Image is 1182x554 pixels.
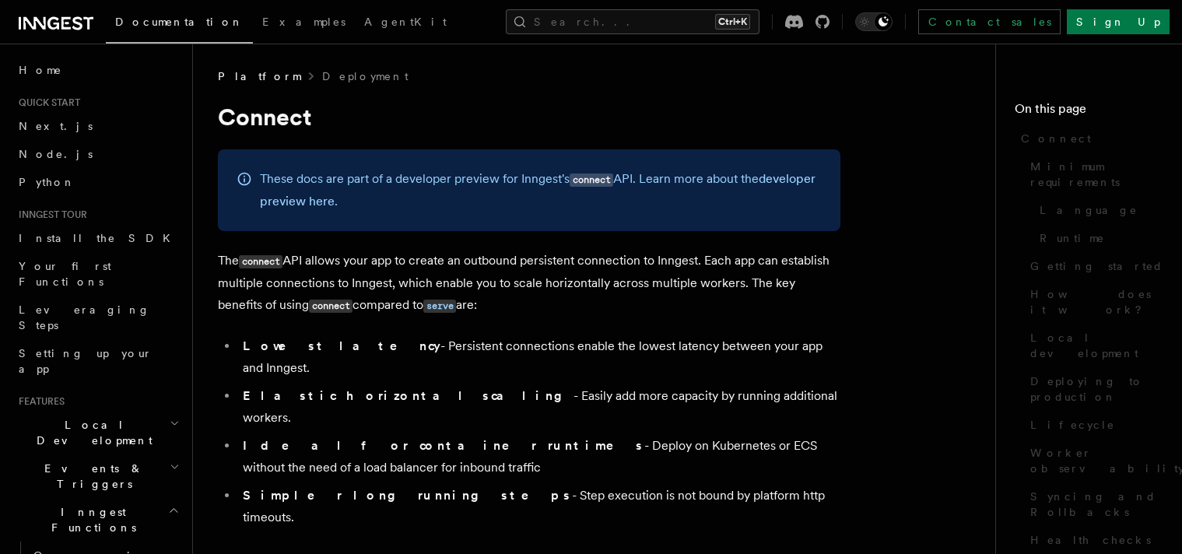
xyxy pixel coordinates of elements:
[715,14,750,30] kbd: Ctrl+K
[243,338,440,353] strong: Lowest latency
[19,232,180,244] span: Install the SDK
[19,260,111,288] span: Your first Functions
[1040,202,1138,218] span: Language
[1030,330,1163,361] span: Local development
[1033,224,1163,252] a: Runtime
[19,120,93,132] span: Next.js
[12,454,183,498] button: Events & Triggers
[1030,258,1163,274] span: Getting started
[1030,489,1163,520] span: Syncing and Rollbacks
[19,347,153,375] span: Setting up your app
[238,485,840,528] li: - Step execution is not bound by platform http timeouts.
[19,148,93,160] span: Node.js
[1030,532,1151,548] span: Health checks
[12,168,183,196] a: Python
[1015,100,1163,124] h4: On this page
[364,16,447,28] span: AgentKit
[12,224,183,252] a: Install the SDK
[243,388,573,403] strong: Elastic horizontal scaling
[115,16,244,28] span: Documentation
[506,9,759,34] button: Search...Ctrl+K
[253,5,355,42] a: Examples
[12,140,183,168] a: Node.js
[1024,367,1163,411] a: Deploying to production
[423,300,456,313] code: serve
[1024,280,1163,324] a: How does it work?
[12,209,87,221] span: Inngest tour
[570,174,613,187] code: connect
[12,498,183,542] button: Inngest Functions
[238,385,840,429] li: - Easily add more capacity by running additional workers.
[260,168,822,212] p: These docs are part of a developer preview for Inngest's API. Learn more about the .
[19,62,62,78] span: Home
[1033,196,1163,224] a: Language
[1024,411,1163,439] a: Lifecycle
[1030,159,1163,190] span: Minimum requirements
[238,435,840,479] li: - Deploy on Kubernetes or ECS without the need of a load balancer for inbound traffic
[1030,373,1163,405] span: Deploying to production
[19,303,150,331] span: Leveraging Steps
[12,339,183,383] a: Setting up your app
[262,16,345,28] span: Examples
[12,504,168,535] span: Inngest Functions
[12,461,170,492] span: Events & Triggers
[12,417,170,448] span: Local Development
[423,297,456,312] a: serve
[243,488,572,503] strong: Simpler long running steps
[106,5,253,44] a: Documentation
[1024,482,1163,526] a: Syncing and Rollbacks
[19,176,75,188] span: Python
[1030,417,1115,433] span: Lifecycle
[309,300,352,313] code: connect
[355,5,456,42] a: AgentKit
[1067,9,1170,34] a: Sign Up
[12,56,183,84] a: Home
[918,9,1061,34] a: Contact sales
[1021,131,1091,146] span: Connect
[12,296,183,339] a: Leveraging Steps
[239,255,282,268] code: connect
[218,250,840,317] p: The API allows your app to create an outbound persistent connection to Inngest. Each app can esta...
[1024,439,1163,482] a: Worker observability
[1030,286,1163,317] span: How does it work?
[12,112,183,140] a: Next.js
[12,252,183,296] a: Your first Functions
[238,335,840,379] li: - Persistent connections enable the lowest latency between your app and Inngest.
[1024,153,1163,196] a: Minimum requirements
[243,438,644,453] strong: Ideal for container runtimes
[1024,526,1163,554] a: Health checks
[1015,124,1163,153] a: Connect
[12,411,183,454] button: Local Development
[855,12,893,31] button: Toggle dark mode
[1024,324,1163,367] a: Local development
[1040,230,1105,246] span: Runtime
[12,395,65,408] span: Features
[1024,252,1163,280] a: Getting started
[218,68,300,84] span: Platform
[12,96,80,109] span: Quick start
[218,103,840,131] h1: Connect
[322,68,409,84] a: Deployment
